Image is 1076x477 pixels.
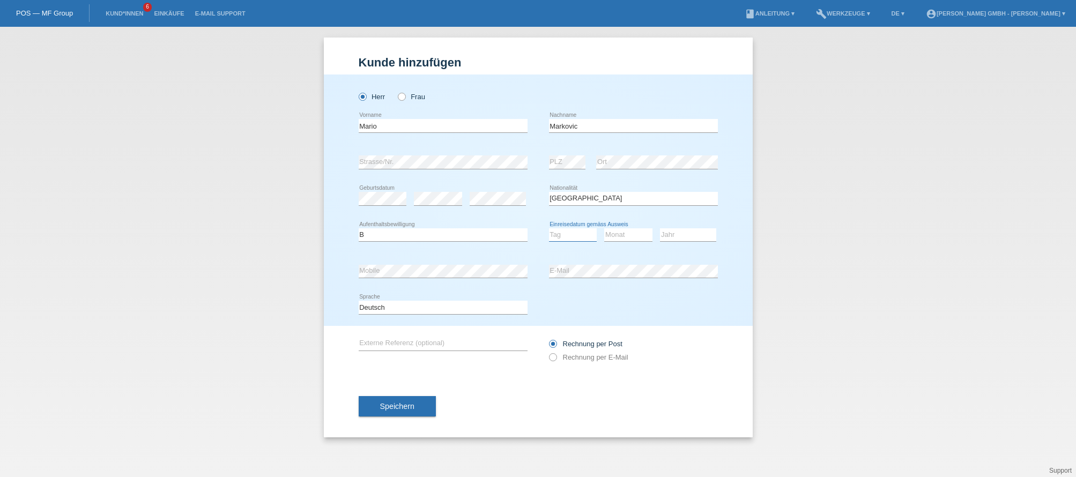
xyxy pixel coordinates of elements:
label: Rechnung per Post [549,340,622,348]
h1: Kunde hinzufügen [359,56,718,69]
a: bookAnleitung ▾ [739,10,800,17]
button: Speichern [359,396,436,416]
i: build [816,9,827,19]
a: Einkäufe [149,10,189,17]
label: Frau [398,93,425,101]
span: 6 [143,3,152,12]
a: E-Mail Support [190,10,251,17]
label: Rechnung per E-Mail [549,353,628,361]
a: Kund*innen [100,10,149,17]
input: Rechnung per Post [549,340,556,353]
a: account_circle[PERSON_NAME] GmbH - [PERSON_NAME] ▾ [921,10,1071,17]
i: account_circle [926,9,937,19]
a: Support [1049,467,1072,474]
input: Herr [359,93,366,100]
a: DE ▾ [886,10,910,17]
label: Herr [359,93,385,101]
span: Speichern [380,402,414,411]
a: POS — MF Group [16,9,73,17]
input: Rechnung per E-Mail [549,353,556,367]
i: book [745,9,755,19]
input: Frau [398,93,405,100]
a: buildWerkzeuge ▾ [811,10,875,17]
